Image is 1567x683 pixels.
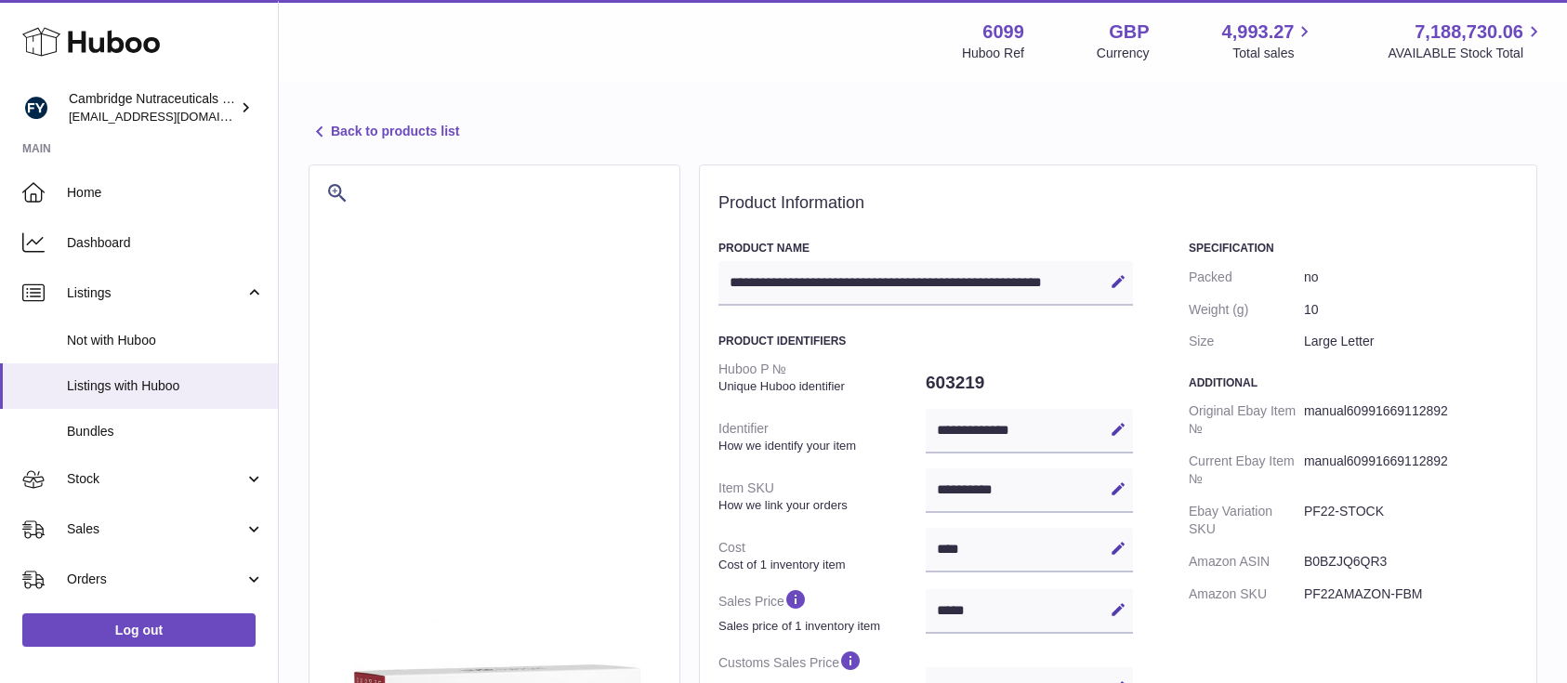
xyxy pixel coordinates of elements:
span: Total sales [1232,45,1315,62]
dt: Sales Price [718,580,926,641]
dt: Original Ebay Item № [1189,395,1304,445]
h3: Additional [1189,375,1518,390]
span: Listings with Huboo [67,377,264,395]
dd: no [1304,261,1518,294]
span: [EMAIL_ADDRESS][DOMAIN_NAME] [69,109,273,124]
span: 7,188,730.06 [1415,20,1523,45]
span: AVAILABLE Stock Total [1388,45,1545,62]
dt: Amazon SKU [1189,578,1304,611]
div: Huboo Ref [962,45,1024,62]
dd: manual60991669112892 [1304,445,1518,495]
h2: Product Information [718,193,1518,214]
span: Bundles [67,423,264,440]
div: Currency [1097,45,1150,62]
span: 4,993.27 [1222,20,1295,45]
span: Orders [67,571,244,588]
div: Cambridge Nutraceuticals Ltd [69,90,236,125]
span: Sales [67,520,244,538]
span: Not with Huboo [67,332,264,349]
span: Home [67,184,264,202]
dd: 603219 [926,363,1133,402]
dt: Identifier [718,413,926,461]
strong: How we identify your item [718,438,921,454]
a: 7,188,730.06 AVAILABLE Stock Total [1388,20,1545,62]
strong: Cost of 1 inventory item [718,557,921,573]
dd: PF22AMAZON-FBM [1304,578,1518,611]
dt: Weight (g) [1189,294,1304,326]
strong: How we link your orders [718,497,921,514]
dd: PF22-STOCK [1304,495,1518,545]
dt: Size [1189,325,1304,358]
a: 4,993.27 Total sales [1222,20,1316,62]
dt: Amazon ASIN [1189,545,1304,578]
dt: Cost [718,532,926,580]
dt: Packed [1189,261,1304,294]
dd: B0BZJQ6QR3 [1304,545,1518,578]
dd: manual60991669112892 [1304,395,1518,445]
span: Dashboard [67,234,264,252]
strong: 6099 [982,20,1024,45]
dt: Huboo P № [718,353,926,401]
a: Log out [22,613,256,647]
h3: Product Name [718,241,1133,256]
span: Stock [67,470,244,488]
strong: Sales price of 1 inventory item [718,618,921,635]
img: internalAdmin-6099@internal.huboo.com [22,94,50,122]
dt: Ebay Variation SKU [1189,495,1304,545]
span: Listings [67,284,244,302]
dt: Current Ebay Item № [1189,445,1304,495]
strong: GBP [1109,20,1149,45]
dd: 10 [1304,294,1518,326]
strong: Unique Huboo identifier [718,378,921,395]
dt: Item SKU [718,472,926,520]
h3: Specification [1189,241,1518,256]
a: Back to products list [309,121,459,143]
dd: Large Letter [1304,325,1518,358]
h3: Product Identifiers [718,334,1133,348]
